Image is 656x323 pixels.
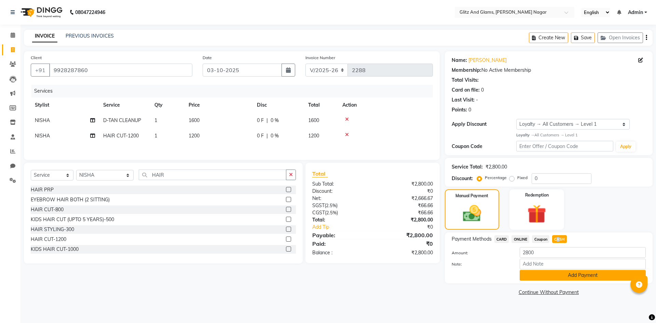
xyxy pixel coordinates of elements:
[257,117,264,124] span: 0 F
[494,235,509,243] span: CARD
[485,175,507,181] label: Percentage
[31,85,438,97] div: Services
[307,231,372,239] div: Payable:
[452,143,516,150] div: Coupon Code
[304,97,338,113] th: Total
[372,180,438,188] div: ₹2,800.00
[253,97,304,113] th: Disc
[75,3,105,22] b: 08047224946
[312,202,325,208] span: SGST
[312,210,325,216] span: CGST
[266,132,268,139] span: |
[616,142,635,152] button: Apply
[17,3,64,22] img: logo
[307,180,372,188] div: Sub Total:
[154,117,157,123] span: 1
[305,55,335,61] label: Invoice Number
[372,195,438,202] div: ₹2,666.67
[447,250,515,256] label: Amount:
[532,235,549,243] span: Coupon
[271,132,279,139] span: 0 %
[372,209,438,216] div: ₹66.66
[372,216,438,224] div: ₹2,800.00
[452,96,475,104] div: Last Visit:
[307,216,372,224] div: Total:
[372,202,438,209] div: ₹66.66
[307,209,372,216] div: ( )
[452,121,516,128] div: Apply Discount
[452,175,473,182] div: Discount:
[99,97,150,113] th: Service
[552,235,567,243] span: CASH
[372,249,438,256] div: ₹2,800.00
[266,117,268,124] span: |
[338,97,433,113] th: Action
[521,202,552,226] img: _gift.svg
[31,216,114,223] div: KIDS HAIR CUT (UPTO 5 YEARS)-500
[35,117,50,123] span: NISHA
[308,117,319,123] span: 1600
[326,210,337,215] span: 2.5%
[598,32,643,43] button: Open Invoices
[452,86,480,94] div: Card on file:
[525,192,549,198] label: Redemption
[452,57,467,64] div: Name:
[307,188,372,195] div: Discount:
[452,235,492,243] span: Payment Methods
[189,117,200,123] span: 1600
[103,133,139,139] span: HAIR CUT-1200
[520,247,646,258] input: Amount
[307,195,372,202] div: Net:
[31,196,110,203] div: EYEBROW HAIR BOTH (2 SITTING)
[516,141,613,151] input: Enter Offer / Coupon Code
[452,106,467,113] div: Points:
[31,226,74,233] div: HAIR STYLING-300
[31,236,66,243] div: HAIR CUT-1200
[452,163,483,171] div: Service Total:
[520,259,646,269] input: Add Note
[103,117,141,123] span: D-TAN CLEANUP
[31,246,79,253] div: KIDS HAIR CUT-1000
[307,202,372,209] div: ( )
[452,77,479,84] div: Total Visits:
[372,240,438,248] div: ₹0
[31,206,64,213] div: HAIR CUT-800
[516,132,646,138] div: All Customers → Level 1
[32,30,57,42] a: INVOICE
[372,188,438,195] div: ₹0
[476,96,478,104] div: -
[529,32,568,43] button: Create New
[150,97,184,113] th: Qty
[308,133,319,139] span: 1200
[307,240,372,248] div: Paid:
[468,57,507,64] a: [PERSON_NAME]
[452,67,646,74] div: No Active Membership
[31,97,99,113] th: Stylist
[66,33,114,39] a: PREVIOUS INVOICES
[457,203,487,224] img: _cash.svg
[154,133,157,139] span: 1
[203,55,212,61] label: Date
[271,117,279,124] span: 0 %
[520,270,646,281] button: Add Payment
[257,132,264,139] span: 0 F
[139,170,286,180] input: Search or Scan
[511,235,529,243] span: ONLINE
[31,186,54,193] div: HAIR PRP
[184,97,253,113] th: Price
[481,86,484,94] div: 0
[468,106,471,113] div: 0
[628,9,643,16] span: Admin
[517,175,528,181] label: Fixed
[447,261,515,267] label: Note:
[486,163,507,171] div: ₹2,800.00
[571,32,595,43] button: Save
[312,170,328,177] span: Total
[35,133,50,139] span: NISHA
[31,64,50,77] button: +91
[326,203,336,208] span: 2.5%
[455,193,488,199] label: Manual Payment
[189,133,200,139] span: 1200
[307,249,372,256] div: Balance :
[383,224,438,231] div: ₹0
